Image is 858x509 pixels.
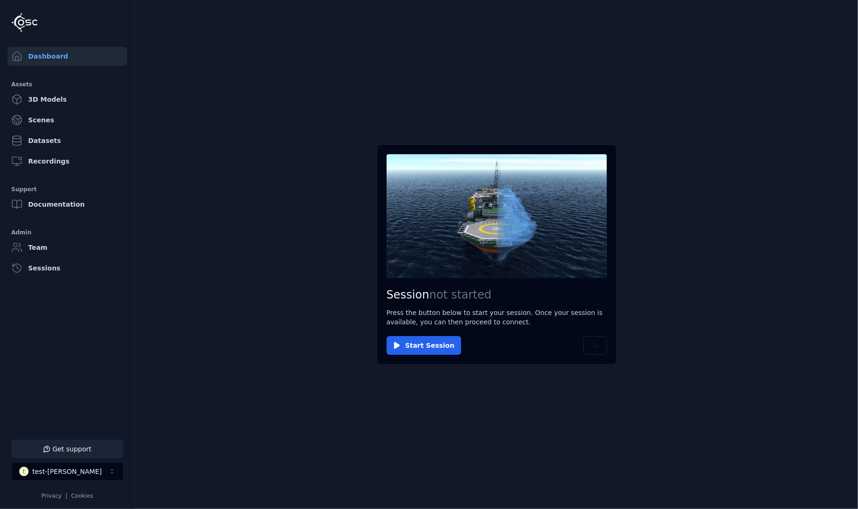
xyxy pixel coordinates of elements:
[11,79,123,90] div: Assets
[429,288,492,301] span: not started
[66,493,67,499] span: |
[387,336,461,355] button: Start Session
[11,462,124,481] button: Select a workspace
[7,131,127,150] a: Datasets
[7,195,127,214] a: Documentation
[41,493,61,499] a: Privacy
[7,111,127,129] a: Scenes
[11,227,123,238] div: Admin
[7,238,127,257] a: Team
[387,308,607,327] p: Press the button below to start your session. Once your session is available, you can then procee...
[387,287,607,302] h2: Session
[7,90,127,109] a: 3D Models
[11,440,123,458] button: Get support
[32,467,102,476] div: test-[PERSON_NAME]
[7,259,127,277] a: Sessions
[19,467,29,476] div: t
[11,184,123,195] div: Support
[11,13,37,32] img: Logo
[7,152,127,171] a: Recordings
[7,47,127,66] a: Dashboard
[71,493,93,499] a: Cookies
